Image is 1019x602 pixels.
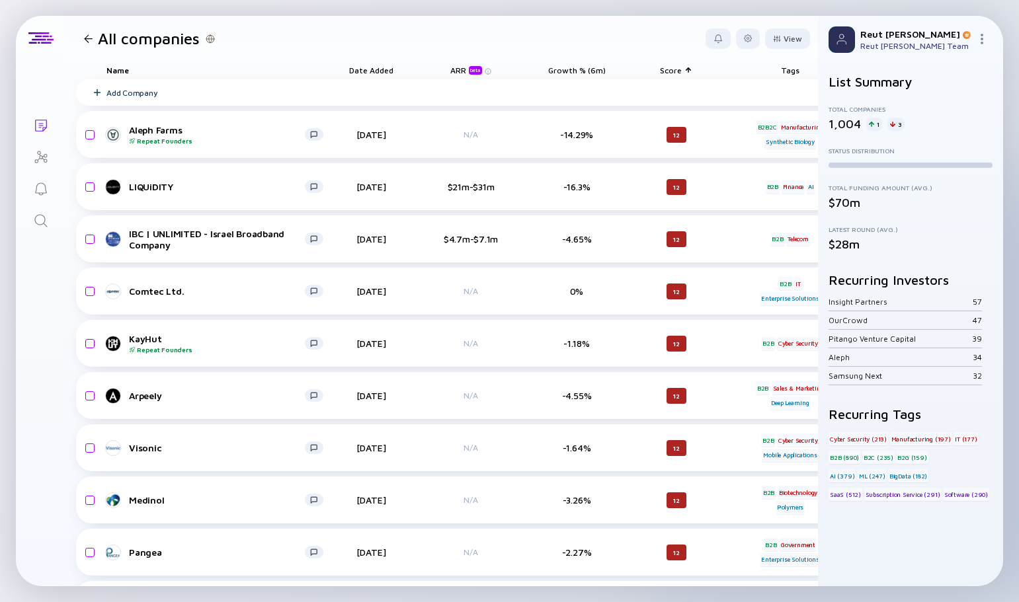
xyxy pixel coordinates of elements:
div: N/A [428,547,514,557]
div: B2B [766,180,780,194]
div: Total Funding Amount (Avg.) [829,184,993,192]
a: KayHutRepeat Founders [106,333,334,354]
img: Profile Picture [829,26,855,53]
span: Growth % (6m) [548,65,606,75]
div: LIQUiDITY [129,181,305,192]
div: Deep Learning [770,396,810,410]
div: $70m [829,196,993,209]
div: $21m-$31m [428,181,514,192]
div: OurCrowd [829,315,973,325]
div: $4.7m-$7.1m [428,233,514,245]
div: Sales & Marketing [772,381,825,395]
div: B2B [762,486,776,499]
div: -1.18% [534,338,620,349]
a: Comtec Ltd. [106,283,334,299]
div: [DATE] [334,129,408,140]
div: 32 [973,371,982,381]
div: B2B [756,381,770,395]
div: B2B [778,277,792,290]
div: Mobile Applications [762,449,818,462]
div: Enterprise Solutions [760,553,820,566]
div: Status Distribution [829,147,993,155]
div: N/A [428,391,514,400]
div: IBC | UNLIMITED - Israel Broadband Company [129,228,305,250]
div: Polymers [776,501,805,514]
div: Repeat Founders [129,346,305,354]
div: 12 [667,231,686,247]
div: -3.26% [534,494,620,506]
div: [DATE] [334,442,408,453]
h2: Recurring Investors [829,272,993,287]
div: $28m [829,237,993,251]
div: B2B [764,538,778,551]
div: 12 [667,336,686,352]
h2: Recurring Tags [829,406,993,422]
div: Finance [782,180,805,194]
div: 12 [667,440,686,456]
div: 12 [667,545,686,560]
div: N/A [428,495,514,505]
div: Comtec Ltd. [129,285,305,297]
div: Aleph [829,352,973,362]
a: IBC | UNLIMITED - Israel Broadband Company [106,228,334,250]
div: B2B [770,233,784,246]
div: IT (177) [954,432,978,445]
div: AI [807,180,815,194]
div: B2B [761,337,775,350]
div: 34 [973,352,982,362]
div: 12 [667,179,686,195]
div: [DATE] [334,338,408,349]
div: Cyber Security (213) [829,432,888,445]
div: Aleph Farms [129,124,305,145]
a: Aleph FarmsRepeat Founders [106,124,334,145]
a: Medinol [106,492,334,508]
div: 12 [667,283,686,299]
div: Medinol [129,494,305,506]
div: Manufacturing (197) [890,432,952,445]
div: Cyber Security [777,433,819,447]
a: Investor Map [16,140,65,172]
div: beta [469,66,482,75]
div: N/A [428,286,514,296]
a: Pangea [106,545,334,560]
img: Menu [977,34,987,44]
a: Search [16,204,65,235]
div: -4.55% [534,390,620,401]
div: AI (379) [829,469,856,482]
div: Telecom [786,233,810,246]
h1: All companies [98,29,200,48]
div: [DATE] [334,181,408,192]
div: 39 [972,334,982,344]
div: 3 [887,118,905,131]
button: View [765,28,810,49]
div: Insight Partners [829,297,973,307]
div: 57 [973,297,982,307]
div: Pangea [129,546,305,558]
div: ARR [450,65,485,75]
div: 1,004 [829,117,861,131]
div: Add Company [106,88,157,98]
div: -4.65% [534,233,620,245]
div: Visonic [129,442,305,453]
div: IT [794,277,802,290]
div: B2C (235) [862,451,895,464]
a: Reminders [16,172,65,204]
div: -16.3% [534,181,620,192]
div: -1.64% [534,442,620,453]
a: Visonic [106,440,334,456]
div: Cyber Security [777,337,819,350]
div: 12 [667,127,686,143]
div: B2B (890) [829,451,860,464]
div: [DATE] [334,494,408,506]
div: Total Companies [829,105,993,113]
div: N/A [428,443,514,453]
div: Subscription Service (291) [864,488,942,501]
div: 12 [667,492,686,508]
div: [DATE] [334,285,408,297]
div: Arpeely [129,390,305,401]
div: Manufacturing [780,120,824,133]
div: 1 [866,118,882,131]
div: [DATE] [334,390,408,401]
div: N/A [428,130,514,139]
div: SaaS (512) [829,488,862,501]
